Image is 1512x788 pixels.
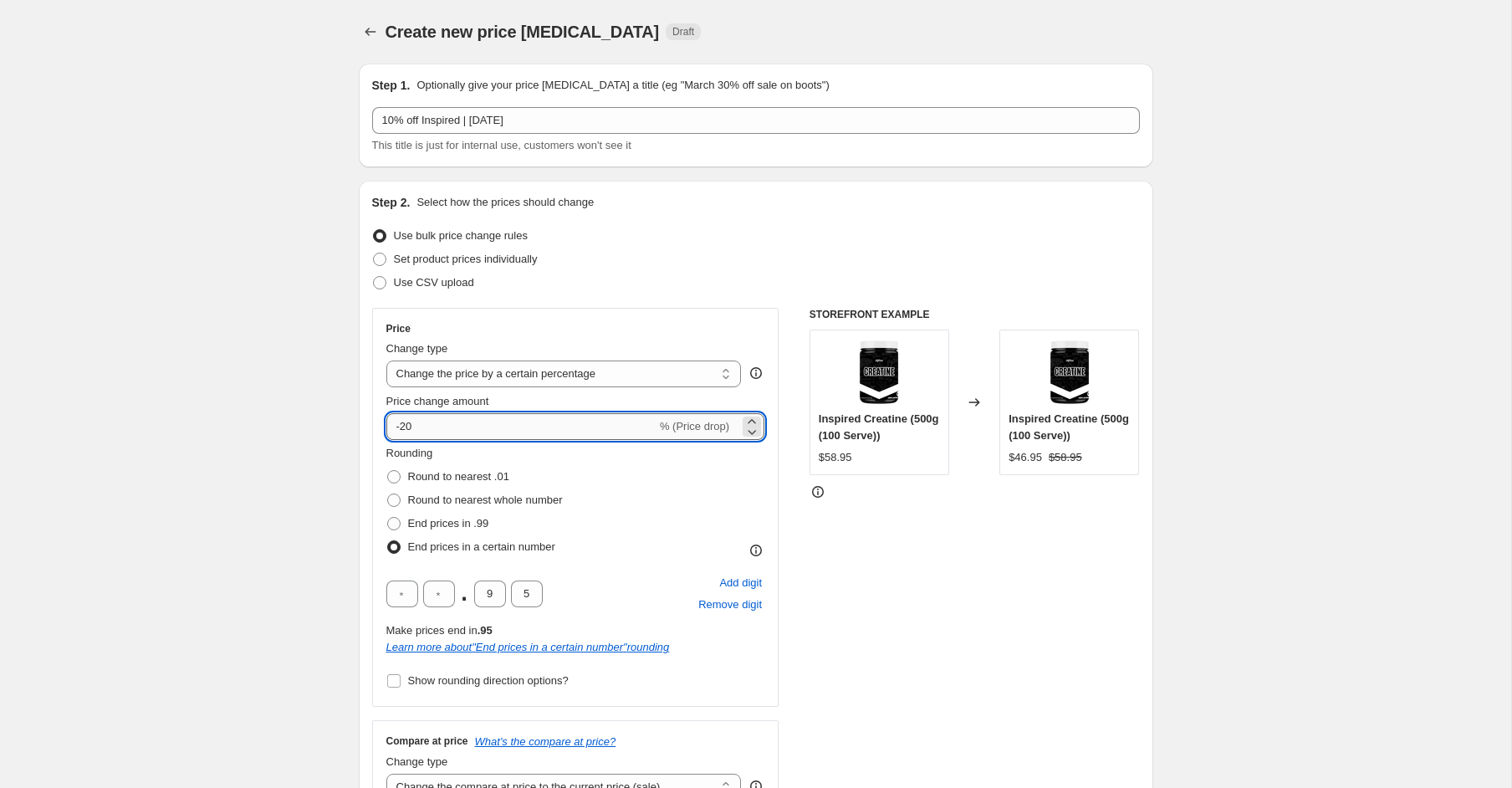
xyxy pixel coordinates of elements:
[394,276,474,289] span: Use CSV upload
[416,77,829,94] p: Optionally give your price [MEDICAL_DATA] a title (eg "March 30% off sale on boots")
[845,339,912,406] img: Inspired_Creatine_500g_Unflavoured_d59639af-4930-4421-a585-87ea34dcd682_80x.webp
[408,470,509,483] span: Round to nearest .01
[386,641,670,653] i: Learn more about " End prices in a certain number " rounding
[386,734,468,748] h3: Compare at price
[372,194,411,211] h2: Step 2.
[386,641,670,653] a: Learn more about"End prices in a certain number"rounding
[386,413,656,440] input: -15
[672,25,694,38] span: Draft
[475,735,616,748] button: What's the compare at price?
[394,229,528,242] span: Use bulk price change rules
[372,139,631,151] span: This title is just for internal use, customers won't see it
[1036,339,1103,406] img: Inspired_Creatine_500g_Unflavoured_d59639af-4930-4421-a585-87ea34dcd682_80x.webp
[416,194,594,211] p: Select how the prices should change
[1049,449,1082,466] strike: $58.95
[474,581,506,607] input: ﹡
[372,77,411,94] h2: Step 1.
[511,581,543,607] input: ﹡
[698,596,762,613] span: Remove digit
[423,581,455,607] input: ﹡
[394,253,538,265] span: Set product prices individually
[408,494,563,506] span: Round to nearest whole number
[386,755,448,768] span: Change type
[748,365,764,381] div: help
[359,20,382,43] button: Price change jobs
[386,395,489,407] span: Price change amount
[386,447,433,459] span: Rounding
[1009,412,1129,442] span: Inspired Creatine (500g (100 Serve))
[408,540,555,553] span: End prices in a certain number
[408,674,569,687] span: Show rounding direction options?
[372,107,1140,134] input: 30% off holiday sale
[819,412,939,442] span: Inspired Creatine (500g (100 Serve))
[1009,449,1042,466] div: $46.95
[386,23,660,41] span: Create new price [MEDICAL_DATA]
[408,517,489,530] span: End prices in .99
[810,308,1140,321] h6: STOREFRONT EXAMPLE
[696,594,764,616] button: Remove placeholder
[660,420,729,432] span: % (Price drop)
[478,624,493,637] b: .95
[717,572,764,594] button: Add placeholder
[719,575,762,591] span: Add digit
[386,581,418,607] input: ﹡
[386,624,493,637] span: Make prices end in
[386,322,411,335] h3: Price
[460,581,469,607] span: .
[819,449,852,466] div: $58.95
[386,342,448,355] span: Change type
